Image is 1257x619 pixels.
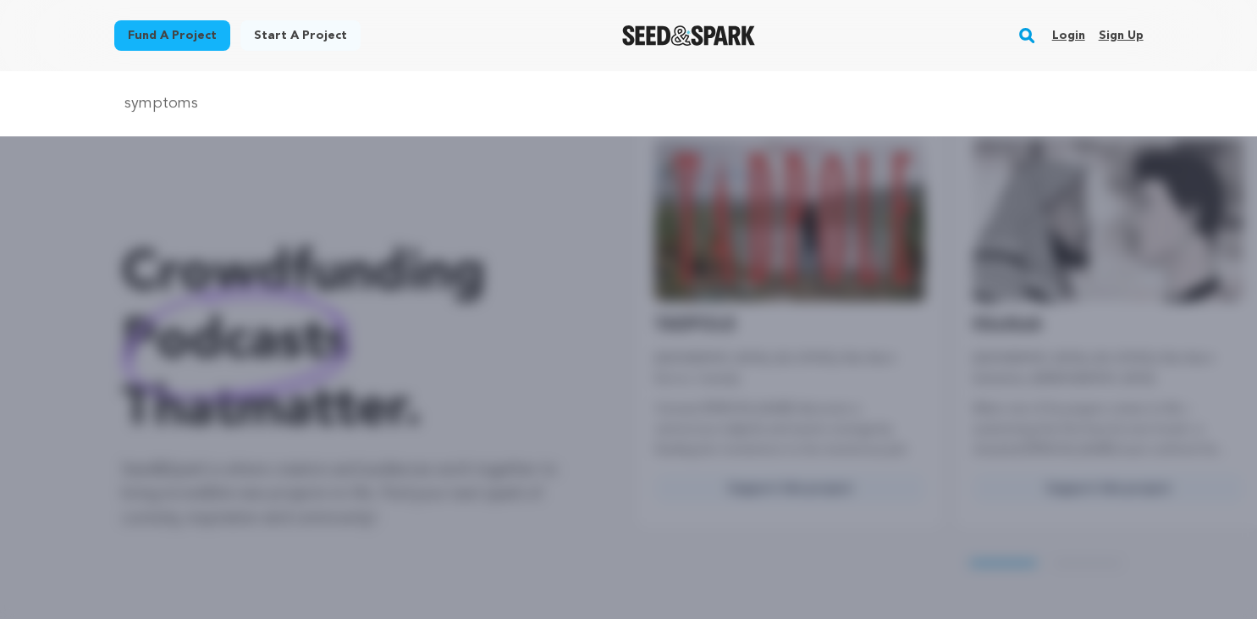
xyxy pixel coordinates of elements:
a: Fund a project [114,20,230,51]
a: Start a project [240,20,361,51]
img: Seed&Spark Logo Dark Mode [622,25,755,46]
input: Search [114,91,1144,116]
a: Sign up [1098,22,1143,49]
a: Login [1051,22,1084,49]
a: Seed&Spark Homepage [622,25,755,46]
